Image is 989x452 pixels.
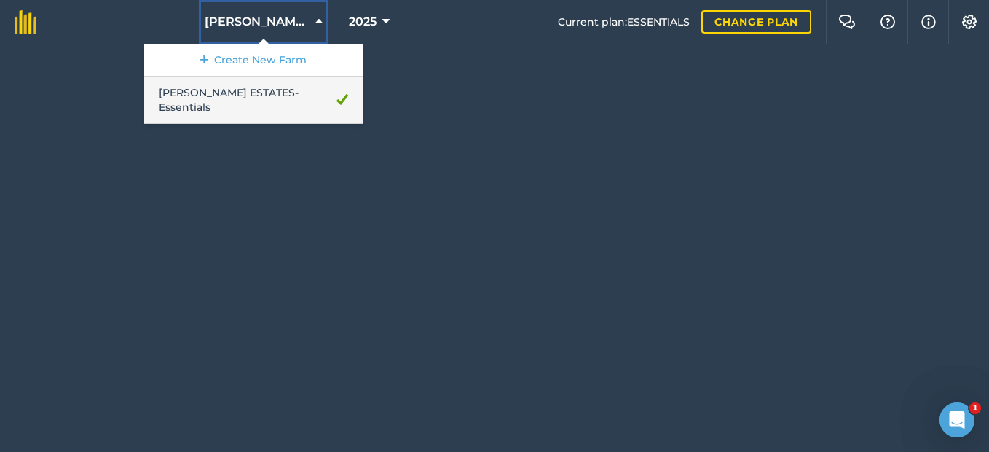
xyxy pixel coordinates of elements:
[961,15,978,29] img: A cog icon
[939,402,974,437] iframe: Intercom live chat
[558,14,690,30] span: Current plan : ESSENTIALS
[701,10,811,34] a: Change plan
[879,15,897,29] img: A question mark icon
[838,15,856,29] img: Two speech bubbles overlapping with the left bubble in the forefront
[969,402,981,414] span: 1
[15,10,36,34] img: fieldmargin Logo
[144,44,363,77] a: Create New Farm
[205,13,310,31] span: [PERSON_NAME] ESTATES
[921,13,936,31] img: svg+xml;base64,PHN2ZyB4bWxucz0iaHR0cDovL3d3dy53My5vcmcvMjAwMC9zdmciIHdpZHRoPSIxNyIgaGVpZ2h0PSIxNy...
[349,13,377,31] span: 2025
[144,77,363,124] a: [PERSON_NAME] ESTATES- Essentials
